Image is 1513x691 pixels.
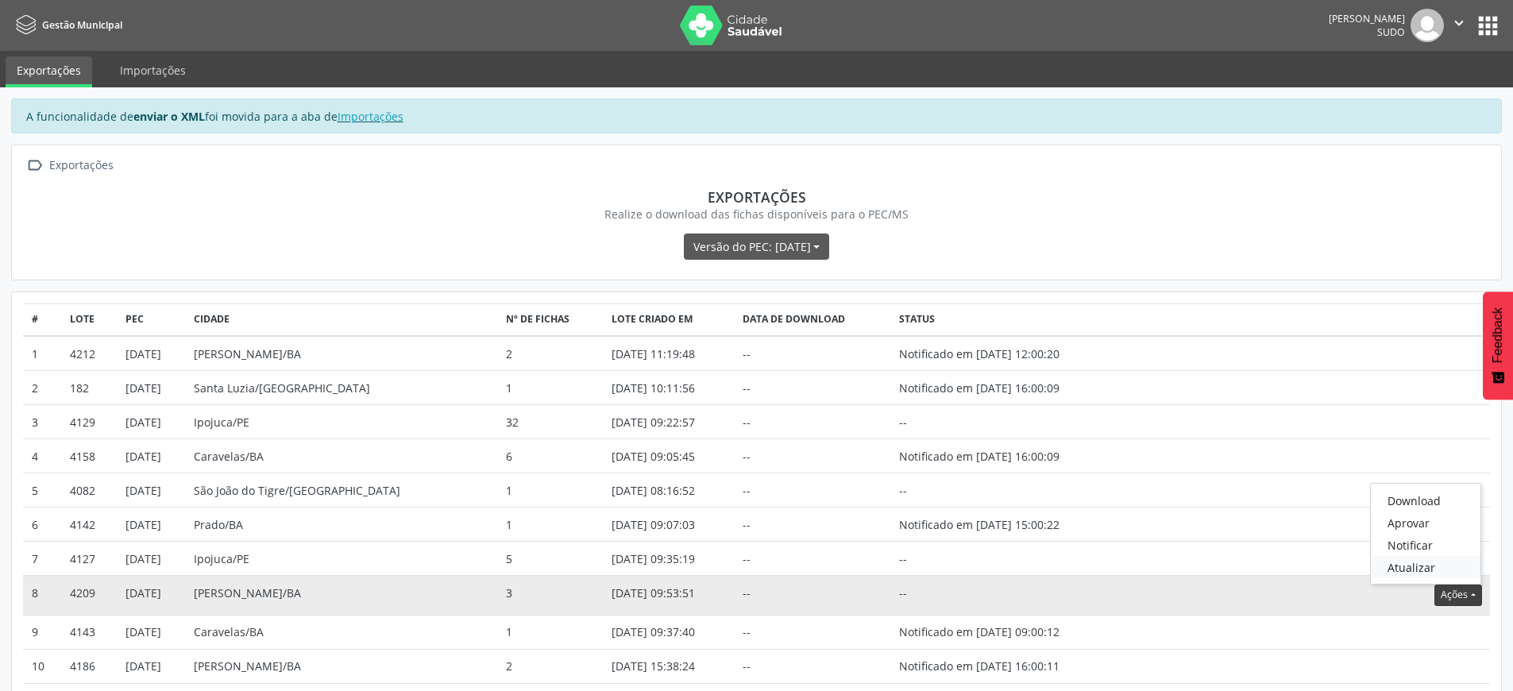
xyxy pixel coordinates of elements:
td: Caravelas/BA [186,615,498,649]
td: 1 [497,371,603,405]
td: [DATE] 09:53:51 [603,576,734,615]
a: Exportações [6,56,92,87]
td: -- [734,542,890,576]
td: 4129 [62,405,118,439]
td: Notificado em [DATE] 09:00:12 [890,615,1123,649]
div: Realize o download das fichas disponíveis para o PEC/MS [34,206,1479,222]
td: 4 [23,439,62,473]
a: Importações [338,109,403,124]
td: -- [734,576,890,615]
td: -- [890,405,1123,439]
td: 4158 [62,439,118,473]
div: A funcionalidade de foi movida para a aba de [11,98,1502,133]
td: -- [734,336,890,371]
td: 6 [23,508,62,542]
td: Caravelas/BA [186,439,498,473]
td: 2 [497,649,603,683]
td: 9 [23,615,62,649]
td: 4212 [62,336,118,371]
td: 1 [497,473,603,508]
span: Sudo [1377,25,1405,39]
td: [DATE] [117,336,186,371]
a: Notificar [1371,534,1480,556]
div: Exportações [46,154,116,177]
td: 182 [62,371,118,405]
button: apps [1474,12,1502,40]
td: 10 [23,649,62,683]
td: [DATE] [117,542,186,576]
td: 4082 [62,473,118,508]
div: Cidade [194,312,489,326]
td: Santa Luzia/[GEOGRAPHIC_DATA] [186,371,498,405]
i:  [23,154,46,177]
td: -- [890,473,1123,508]
td: -- [734,405,890,439]
td: São João do Tigre/[GEOGRAPHIC_DATA] [186,473,498,508]
td: [DATE] [117,405,186,439]
td: [DATE] [117,576,186,615]
a: Importações [109,56,197,84]
td: -- [734,371,890,405]
td: 7 [23,542,62,576]
ul: Ações [1370,483,1481,585]
td: 5 [23,473,62,508]
td: Notificado em [DATE] 16:00:09 [890,439,1123,473]
i:  [1450,14,1468,32]
td: -- [890,576,1123,615]
td: 1 [497,615,603,649]
td: 4143 [62,615,118,649]
td: [DATE] [117,615,186,649]
td: 2 [23,371,62,405]
td: 4127 [62,542,118,576]
span: Feedback [1491,307,1505,363]
strong: enviar o XML [133,109,205,124]
td: 3 [497,576,603,615]
td: [DATE] 11:19:48 [603,336,734,371]
td: [DATE] [117,649,186,683]
a: Gestão Municipal [11,12,122,38]
td: 4142 [62,508,118,542]
td: Notificado em [DATE] 16:00:09 [890,371,1123,405]
td: -- [734,649,890,683]
div: PEC [125,312,178,326]
td: 8 [23,576,62,615]
td: [PERSON_NAME]/BA [186,649,498,683]
td: 32 [497,405,603,439]
div: Lote [70,312,109,326]
td: 1 [497,508,603,542]
a: Aprovar [1371,511,1480,534]
button:  [1444,9,1474,42]
td: [DATE] 09:05:45 [603,439,734,473]
div: # [32,312,54,326]
div: Status [899,312,1115,326]
td: 2 [497,336,603,371]
td: [DATE] [117,439,186,473]
td: [DATE] [117,371,186,405]
th: Actions [1123,303,1490,336]
td: Ipojuca/PE [186,542,498,576]
td: Notificado em [DATE] 12:00:20 [890,336,1123,371]
img: img [1411,9,1444,42]
td: Ipojuca/PE [186,405,498,439]
td: Notificado em [DATE] 15:00:22 [890,508,1123,542]
td: [DATE] [117,508,186,542]
div: [PERSON_NAME] [1329,12,1405,25]
td: [DATE] 09:37:40 [603,615,734,649]
td: 1 [23,336,62,371]
td: 4209 [62,576,118,615]
td: [DATE] 10:11:56 [603,371,734,405]
td: 4186 [62,649,118,683]
td: -- [734,439,890,473]
a:  Exportações [23,154,116,177]
td: [DATE] 15:38:24 [603,649,734,683]
a: Download [1371,489,1480,511]
button: Ações [1434,585,1481,606]
td: -- [734,473,890,508]
td: 6 [497,439,603,473]
td: [PERSON_NAME]/BA [186,336,498,371]
td: [DATE] [117,473,186,508]
span: Gestão Municipal [42,18,122,32]
td: [DATE] 08:16:52 [603,473,734,508]
div: Data de download [743,312,882,326]
td: -- [734,615,890,649]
